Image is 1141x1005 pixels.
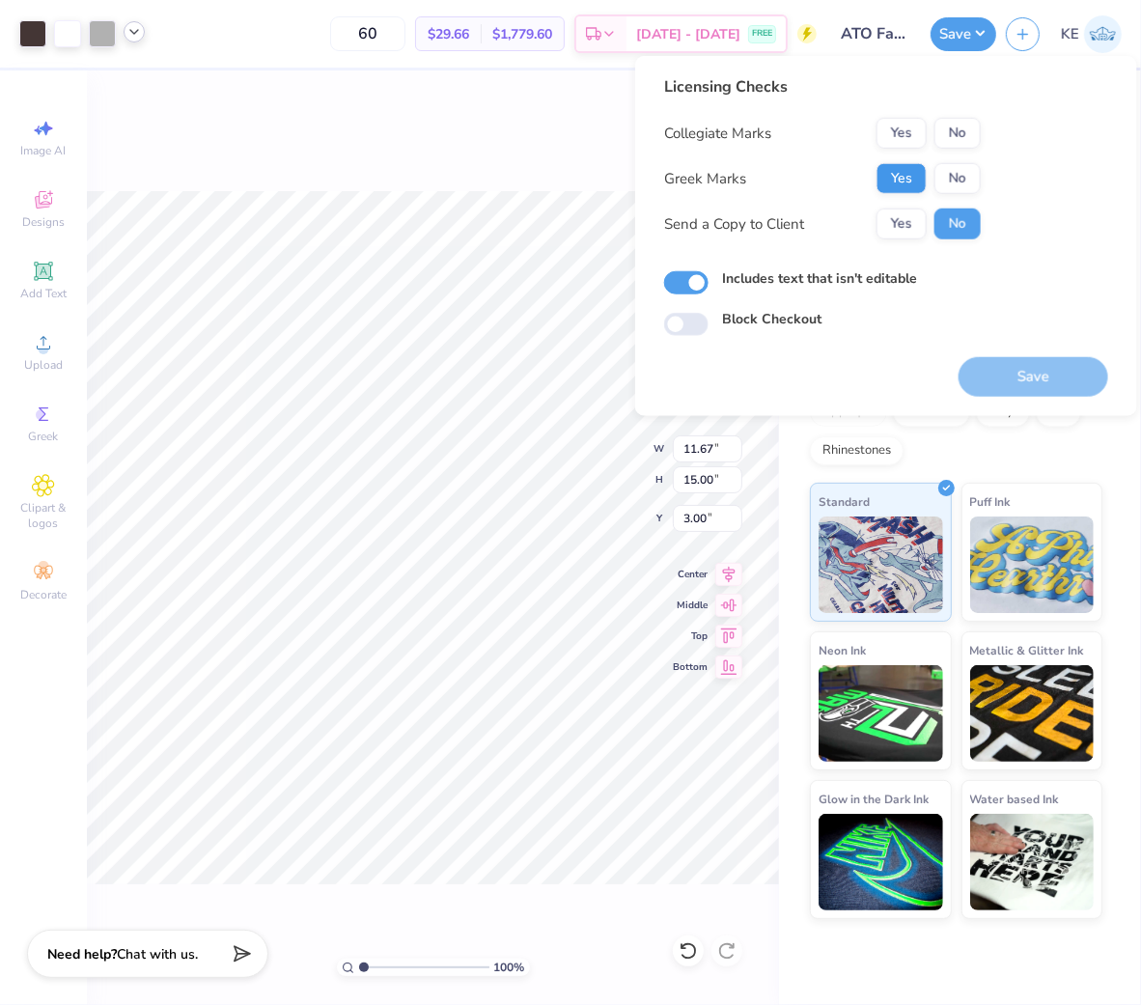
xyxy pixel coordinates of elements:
span: KE [1061,23,1079,45]
img: Glow in the Dark Ink [819,814,943,910]
span: $1,779.60 [492,24,552,44]
span: Water based Ink [970,789,1059,809]
a: KE [1061,15,1122,53]
label: Block Checkout [722,309,821,329]
span: Neon Ink [819,640,866,660]
img: Kent Everic Delos Santos [1084,15,1122,53]
button: Yes [877,209,927,239]
img: Water based Ink [970,814,1095,910]
img: Standard [819,516,943,613]
input: – – [330,16,405,51]
div: Rhinestones [810,436,904,465]
span: Decorate [20,587,67,602]
span: Metallic & Glitter Ink [970,640,1084,660]
span: Top [673,629,708,643]
span: Standard [819,491,870,512]
button: No [934,163,981,194]
span: Bottom [673,660,708,674]
strong: Need help? [47,945,117,963]
span: Upload [24,357,63,373]
div: Licensing Checks [664,75,981,98]
span: Glow in the Dark Ink [819,789,929,809]
span: Center [673,568,708,581]
span: Puff Ink [970,491,1011,512]
button: No [934,118,981,149]
button: Yes [877,118,927,149]
img: Puff Ink [970,516,1095,613]
span: Image AI [21,143,67,158]
button: Save [931,17,996,51]
input: Untitled Design [826,14,921,53]
img: Metallic & Glitter Ink [970,665,1095,762]
span: [DATE] - [DATE] [636,24,740,44]
span: Add Text [20,286,67,301]
div: Collegiate Marks [664,123,771,145]
span: Clipart & logos [10,500,77,531]
span: Chat with us. [117,945,198,963]
span: Middle [673,599,708,612]
div: Send a Copy to Client [664,213,804,236]
img: Neon Ink [819,665,943,762]
span: FREE [752,27,772,41]
span: 100 % [494,959,525,976]
span: Designs [22,214,65,230]
button: No [934,209,981,239]
span: $29.66 [428,24,469,44]
div: Greek Marks [664,168,746,190]
span: Greek [29,429,59,444]
label: Includes text that isn't editable [722,268,917,289]
button: Yes [877,163,927,194]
